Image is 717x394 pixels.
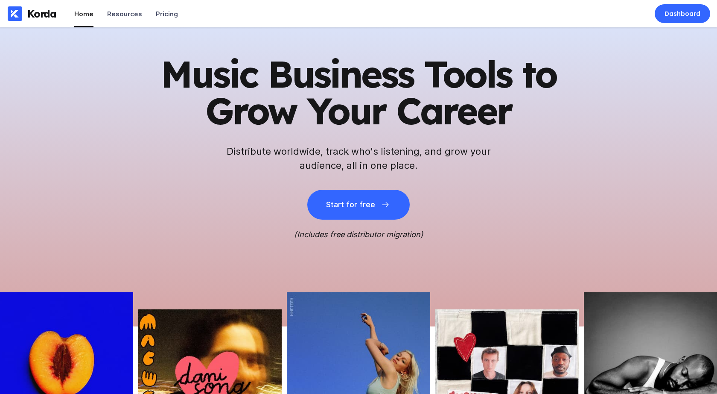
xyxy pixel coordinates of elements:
div: Resources [107,10,142,18]
a: Dashboard [655,4,710,23]
button: Start for free [307,190,410,220]
div: Home [74,10,93,18]
div: Korda [27,7,56,20]
div: Start for free [326,200,375,209]
i: (Includes free distributor migration) [294,230,423,239]
h2: Distribute worldwide, track who's listening, and grow your audience, all in one place. [222,144,495,173]
div: Dashboard [665,9,700,18]
h1: Music Business Tools to Grow Your Career [149,56,568,129]
div: Pricing [156,10,178,18]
